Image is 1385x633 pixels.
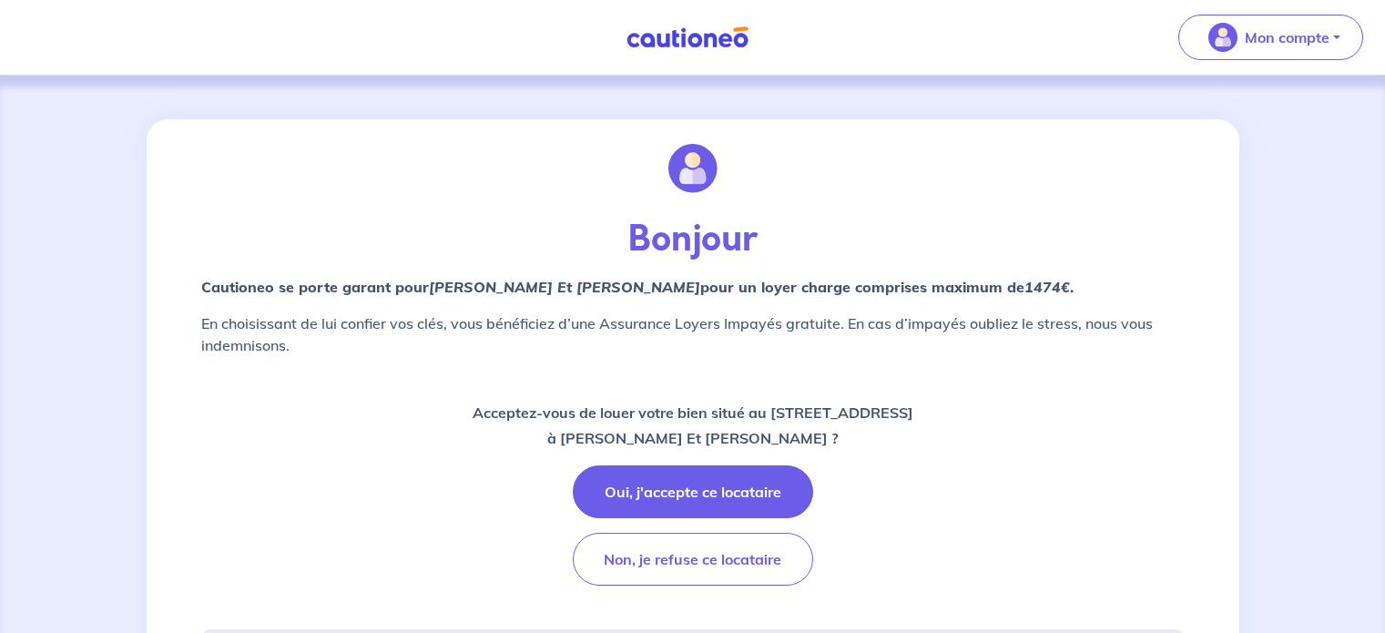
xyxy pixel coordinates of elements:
em: 1474€ [1024,278,1070,296]
button: Non, je refuse ce locataire [573,533,813,586]
img: illu_account_valid_menu.svg [1208,23,1237,52]
p: Acceptez-vous de louer votre bien situé au [STREET_ADDRESS] à [PERSON_NAME] Et [PERSON_NAME] ? [473,400,913,451]
button: illu_account_valid_menu.svgMon compte [1178,15,1363,60]
button: Oui, j'accepte ce locataire [573,465,813,518]
img: illu_account.svg [668,144,718,193]
img: Cautioneo [619,26,756,49]
em: [PERSON_NAME] Et [PERSON_NAME] [429,278,700,296]
p: Bonjour [201,218,1185,261]
strong: Cautioneo se porte garant pour pour un loyer charge comprises maximum de . [201,278,1074,296]
p: Mon compte [1245,26,1329,48]
p: En choisissant de lui confier vos clés, vous bénéficiez d’une Assurance Loyers Impayés gratuite. ... [201,312,1185,356]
